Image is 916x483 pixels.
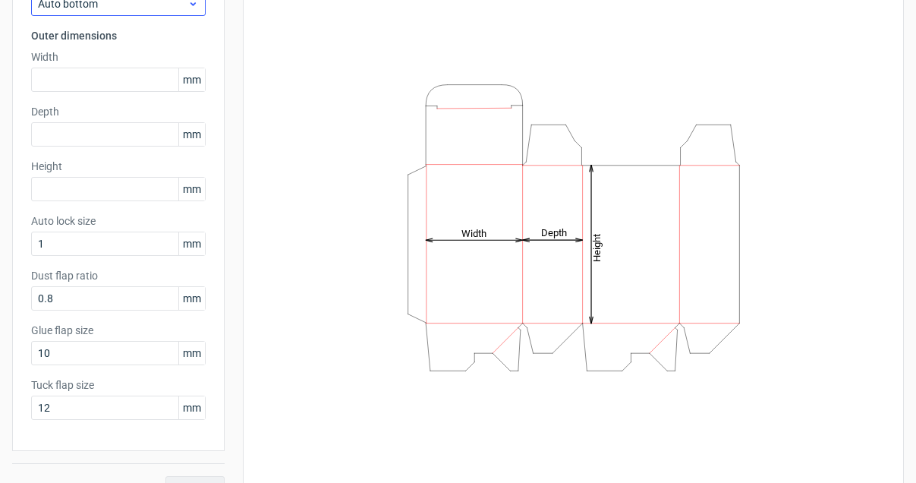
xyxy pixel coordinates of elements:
[31,104,206,119] label: Depth
[31,323,206,338] label: Glue flap size
[178,123,205,146] span: mm
[178,342,205,365] span: mm
[461,227,486,238] tspan: Width
[178,287,205,310] span: mm
[31,28,206,43] h3: Outer dimensions
[590,233,602,261] tspan: Height
[178,178,205,200] span: mm
[31,159,206,174] label: Height
[178,396,205,419] span: mm
[31,377,206,393] label: Tuck flap size
[178,68,205,91] span: mm
[31,213,206,229] label: Auto lock size
[540,227,566,238] tspan: Depth
[178,232,205,255] span: mm
[31,268,206,283] label: Dust flap ratio
[31,49,206,65] label: Width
